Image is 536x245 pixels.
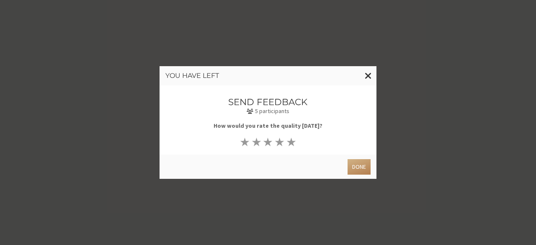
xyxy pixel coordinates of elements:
button: ★ [274,136,286,148]
button: ★ [286,136,297,148]
button: ★ [239,136,251,148]
h3: Send feedback [188,97,348,107]
b: How would you rate the quality [DATE]? [214,122,322,129]
button: Done [348,159,371,175]
button: ★ [250,136,262,148]
button: ★ [262,136,274,148]
p: 5 participants [188,107,348,116]
button: Close modal [360,66,376,85]
h3: You have left [165,72,371,80]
